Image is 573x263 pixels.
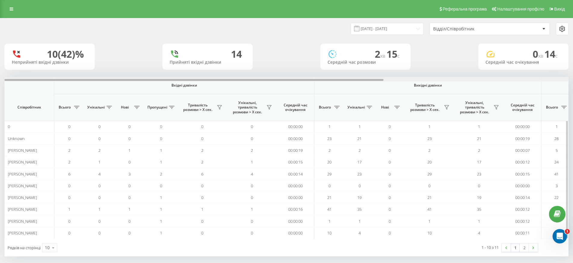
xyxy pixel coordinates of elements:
[389,183,391,188] span: 0
[128,148,131,153] span: 1
[201,171,203,177] span: 6
[387,47,400,60] span: 15
[251,230,253,236] span: 0
[251,171,253,177] span: 4
[328,60,403,65] div: Середній час розмови
[477,195,481,200] span: 19
[98,183,100,188] span: 0
[328,219,331,224] span: 1
[147,105,167,110] span: Пропущені
[443,7,487,11] span: Реферальна програма
[251,159,253,165] span: 1
[389,159,391,165] span: 0
[128,195,131,200] span: 0
[180,103,215,112] span: Тривалість розмови > Х сек.
[98,148,100,153] span: 2
[98,159,100,165] span: 1
[504,121,541,133] td: 00:00:00
[427,195,432,200] span: 21
[357,195,362,200] span: 19
[533,47,544,60] span: 0
[128,219,131,224] span: 0
[504,216,541,227] td: 00:00:12
[544,105,559,110] span: Всього
[485,60,561,65] div: Середній час очікування
[317,105,332,110] span: Всього
[8,159,37,165] span: [PERSON_NAME]
[504,180,541,192] td: 00:00:00
[68,183,70,188] span: 0
[8,148,37,153] span: [PERSON_NAME]
[277,203,314,215] td: 00:00:16
[281,103,310,112] span: Середній час очікування
[251,124,253,129] span: 0
[504,227,541,239] td: 00:00:11
[47,48,84,60] div: 10 (42)%
[98,206,100,212] span: 1
[359,183,361,188] span: 0
[504,192,541,203] td: 00:00:14
[389,124,391,129] span: 0
[377,105,393,110] span: Нові
[160,159,162,165] span: 1
[427,171,432,177] span: 29
[8,124,10,129] span: 0
[478,219,480,224] span: 1
[8,136,25,141] span: Unknown
[504,133,541,144] td: 00:00:19
[389,171,391,177] span: 0
[68,230,70,236] span: 0
[328,124,331,129] span: 1
[12,60,88,65] div: Неприйняті вхідні дзвінки
[553,229,567,243] iframe: Intercom live chat
[359,219,361,224] span: 1
[68,206,70,212] span: 1
[508,103,537,112] span: Середній час очікування
[160,124,162,129] span: 0
[277,168,314,180] td: 00:00:14
[327,206,331,212] span: 41
[160,136,162,141] span: 0
[201,183,203,188] span: 0
[556,183,558,188] span: 3
[504,145,541,156] td: 00:00:07
[8,171,37,177] span: [PERSON_NAME]
[201,159,203,165] span: 2
[277,227,314,239] td: 00:00:00
[389,195,391,200] span: 0
[428,148,430,153] span: 2
[251,148,253,153] span: 2
[380,53,387,59] span: хв
[428,124,430,129] span: 1
[478,230,480,236] span: 4
[201,136,203,141] span: 0
[251,206,253,212] span: 1
[68,195,70,200] span: 0
[457,100,492,115] span: Унікальні, тривалість розмови > Х сек.
[128,183,131,188] span: 0
[68,171,70,177] span: 6
[68,148,70,153] span: 2
[201,148,203,153] span: 2
[251,219,253,224] span: 0
[554,136,559,141] span: 28
[327,230,331,236] span: 10
[160,183,162,188] span: 0
[555,53,558,59] span: c
[160,206,162,212] span: 1
[8,195,37,200] span: [PERSON_NAME]
[128,124,131,129] span: 0
[128,136,131,141] span: 0
[375,47,387,60] span: 2
[478,148,480,153] span: 2
[428,183,430,188] span: 0
[427,136,432,141] span: 23
[477,171,481,177] span: 23
[277,121,314,133] td: 00:00:00
[359,124,361,129] span: 1
[45,245,50,251] div: 10
[359,148,361,153] span: 2
[504,168,541,180] td: 00:00:15
[277,180,314,192] td: 00:00:00
[8,219,37,224] span: [PERSON_NAME]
